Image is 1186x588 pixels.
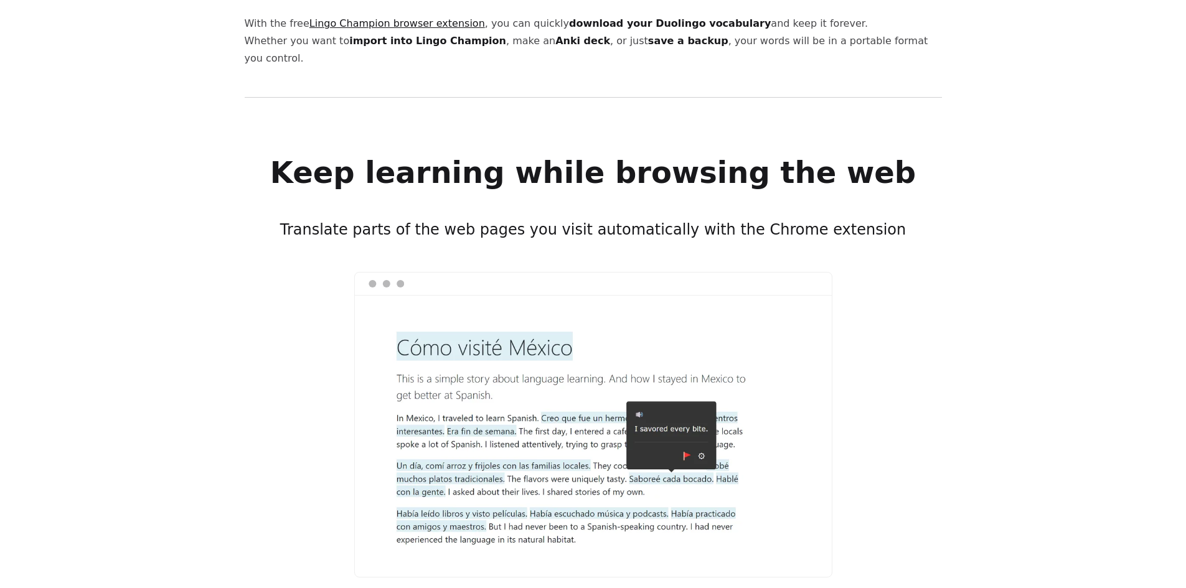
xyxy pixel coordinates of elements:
p: With the free , you can quickly and keep it forever. Whether you want to , make an , or just , yo... [245,15,942,67]
strong: download your Duolingo vocabulary [569,17,771,29]
strong: save a backup [648,35,728,47]
img: Chrome extension for language learning [380,320,764,552]
h1: Keep learning while browsing the web [270,157,916,187]
strong: Anki deck [555,35,610,47]
h3: Translate parts of the web pages you visit automatically with the Chrome extension [280,220,906,240]
a: Lingo Champion browser extension [309,17,485,29]
strong: import into Lingo Champion [349,35,506,47]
